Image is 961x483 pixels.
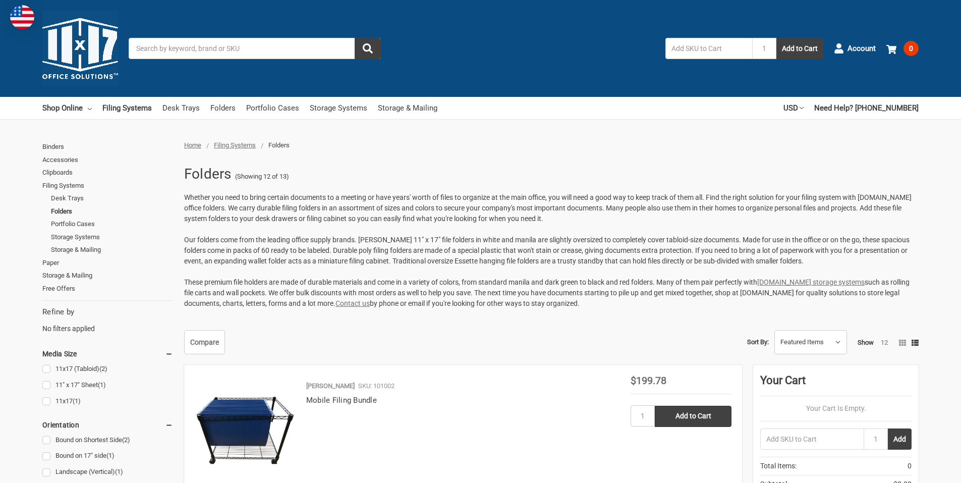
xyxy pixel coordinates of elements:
a: Storage Systems [51,231,173,244]
span: Account [847,43,876,55]
label: Sort By: [747,335,769,350]
button: Add to Cart [776,38,823,59]
input: Search by keyword, brand or SKU [129,38,381,59]
a: Bound on Shortest Side [42,434,173,447]
a: 11x17 [42,395,173,408]
span: $199.78 [631,374,666,387]
a: Folders [51,205,173,218]
a: Storage & Mailing [378,97,437,119]
a: Binders [42,140,173,153]
p: SKU: 101002 [358,381,394,391]
span: (1) [106,452,115,459]
span: (1) [98,381,106,389]
a: Shop Online [42,97,92,119]
a: Filing Systems [42,179,173,192]
p: [PERSON_NAME] [306,381,355,391]
div: No filters applied [42,306,173,334]
a: Landscape (Vertical) [42,465,173,479]
a: Compare [184,330,225,354]
a: Desk Trays [162,97,200,119]
img: duty and tax information for United States [10,5,34,29]
a: Clipboards [42,166,173,179]
a: Bound on 17" side [42,449,173,463]
a: 12 [881,339,888,346]
img: 11x17.com [42,11,118,86]
a: Home [184,141,201,149]
a: Need Help? [PHONE_NUMBER] [814,97,919,119]
input: Add SKU to Cart [665,38,752,59]
a: USD [783,97,804,119]
div: Your Cart [760,372,912,396]
a: Storage & Mailing [51,243,173,256]
span: (2) [122,436,130,444]
a: 11" x 17" Sheet [42,379,173,392]
a: Mobile Filing Bundle [306,396,377,405]
a: Portfolio Cases [51,218,173,231]
span: Folders [268,141,290,149]
span: (2) [99,365,107,372]
span: Show [858,339,874,346]
p: Whether you need to bring certain documents to a meeting or have years' worth of files to organiz... [184,192,919,224]
p: These premium file holders are made of durable materials and come in a variety of colors, from st... [184,277,919,309]
a: Accessories [42,153,173,167]
a: Portfolio Cases [246,97,299,119]
p: Our folders come from the leading office supply brands. [PERSON_NAME] 11" x 17" file folders in w... [184,235,919,266]
p: Your Cart Is Empty. [760,403,912,414]
img: Mobile Filing Bundle [195,375,296,476]
a: Free Offers [42,282,173,295]
span: (1) [73,397,81,405]
span: (1) [115,468,123,475]
h1: Folders [184,161,232,187]
a: Desk Trays [51,192,173,205]
a: Storage & Mailing [42,269,173,282]
span: (Showing 12 of 13) [235,172,289,182]
h5: Orientation [42,419,173,431]
h5: Refine by [42,306,173,318]
a: Contact us [335,299,370,307]
a: Storage Systems [310,97,367,119]
a: Account [834,35,876,62]
a: Folders [210,97,236,119]
span: 0 [903,41,919,56]
input: Add to Cart [655,406,731,427]
a: Filing Systems [102,97,152,119]
a: 11x17 (Tabloid) [42,362,173,376]
a: 0 [886,35,919,62]
a: Paper [42,256,173,270]
a: [DOMAIN_NAME] storage systems [757,278,865,286]
h5: Media Size [42,348,173,360]
a: Filing Systems [214,141,256,149]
